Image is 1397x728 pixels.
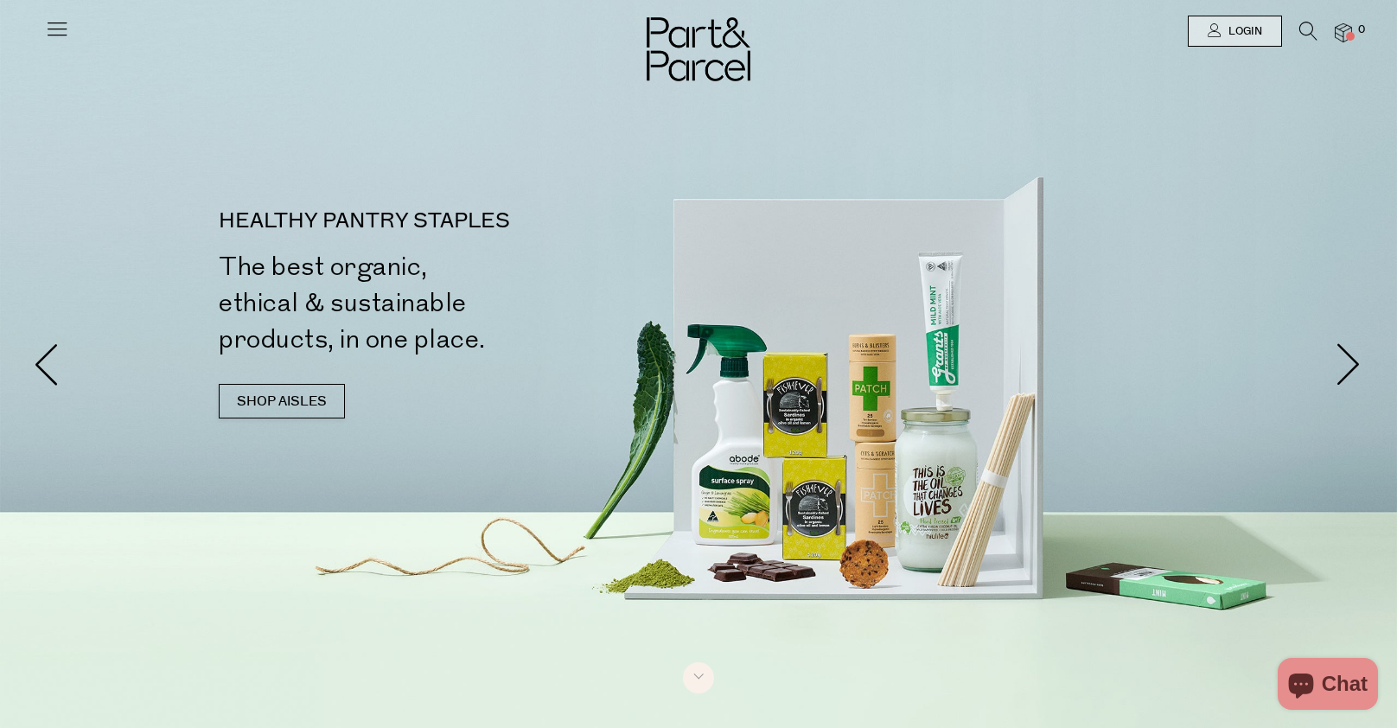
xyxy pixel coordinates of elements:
[219,211,705,232] p: HEALTHY PANTRY STAPLES
[1273,658,1383,714] inbox-online-store-chat: Shopify online store chat
[1354,22,1369,38] span: 0
[647,17,750,81] img: Part&Parcel
[219,384,345,418] a: SHOP AISLES
[1335,23,1352,42] a: 0
[219,249,705,358] h2: The best organic, ethical & sustainable products, in one place.
[1188,16,1282,47] a: Login
[1224,24,1262,39] span: Login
